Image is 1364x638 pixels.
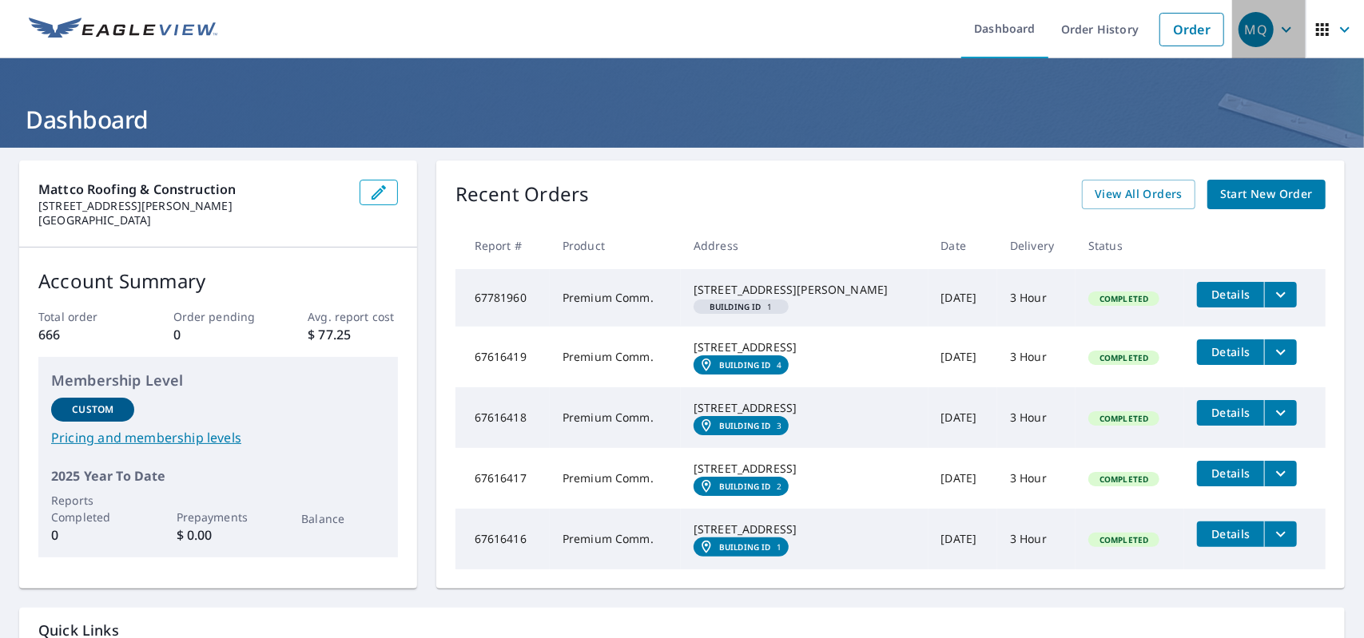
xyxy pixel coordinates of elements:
[929,327,997,387] td: [DATE]
[550,327,681,387] td: Premium Comm.
[38,308,128,325] p: Total order
[1207,526,1255,541] span: Details
[929,387,997,448] td: [DATE]
[694,477,789,496] a: Building ID2
[38,180,347,199] p: Mattco Roofing & Construction
[719,481,771,491] em: Building ID
[997,222,1076,269] th: Delivery
[550,222,681,269] th: Product
[550,387,681,448] td: Premium Comm.
[1090,474,1158,485] span: Completed
[1090,534,1158,545] span: Completed
[694,416,789,435] a: Building ID3
[455,509,550,569] td: 67616416
[177,525,260,545] p: $ 0.00
[710,303,762,311] em: Building ID
[1090,413,1158,424] span: Completed
[1264,461,1297,486] button: filesDropdownBtn-67616417
[1197,282,1264,307] button: detailsBtn-67781960
[19,103,1345,136] h1: Dashboard
[1207,466,1255,481] span: Details
[308,325,397,344] p: $ 77.25
[308,308,397,325] p: Avg. report cost
[1076,222,1184,269] th: Status
[929,509,997,569] td: [DATE]
[1207,405,1255,420] span: Details
[38,267,398,295] p: Account Summary
[1095,184,1183,204] span: View All Orders
[1264,339,1297,365] button: filesDropdownBtn-67616419
[1197,461,1264,486] button: detailsBtn-67616417
[1197,339,1264,365] button: detailsBtn-67616419
[694,461,916,477] div: [STREET_ADDRESS]
[1197,400,1264,426] button: detailsBtn-67616418
[997,448,1076,509] td: 3 Hour
[1159,13,1224,46] a: Order
[301,510,384,527] p: Balance
[455,269,550,327] td: 67781960
[550,509,681,569] td: Premium Comm.
[550,269,681,327] td: Premium Comm.
[455,387,550,448] td: 67616418
[177,509,260,525] p: Prepayments
[1207,287,1255,302] span: Details
[694,521,916,537] div: [STREET_ADDRESS]
[51,525,134,545] p: 0
[1090,352,1158,363] span: Completed
[38,325,128,344] p: 666
[694,339,916,355] div: [STREET_ADDRESS]
[455,222,550,269] th: Report #
[455,327,550,387] td: 67616419
[455,180,590,209] p: Recent Orders
[1264,400,1297,426] button: filesDropdownBtn-67616418
[29,18,217,42] img: EV Logo
[51,466,385,485] p: 2025 Year To Date
[694,400,916,416] div: [STREET_ADDRESS]
[929,448,997,509] td: [DATE]
[719,542,771,552] em: Building ID
[1220,184,1313,204] span: Start New Order
[694,282,916,298] div: [STREET_ADDRESS][PERSON_NAME]
[929,269,997,327] td: [DATE]
[1264,282,1297,307] button: filesDropdownBtn-67781960
[455,448,550,509] td: 67616417
[51,370,385,391] p: Membership Level
[681,222,929,269] th: Address
[997,509,1076,569] td: 3 Hour
[1197,521,1264,547] button: detailsBtn-67616416
[700,303,782,311] span: 1
[51,492,134,525] p: Reports Completed
[72,402,113,417] p: Custom
[173,308,263,325] p: Order pending
[694,537,789,557] a: Building ID1
[173,325,263,344] p: 0
[38,213,347,228] p: [GEOGRAPHIC_DATA]
[38,199,347,213] p: [STREET_ADDRESS][PERSON_NAME]
[997,327,1076,387] td: 3 Hour
[719,360,771,370] em: Building ID
[694,355,789,374] a: Building ID4
[1264,521,1297,547] button: filesDropdownBtn-67616416
[997,387,1076,448] td: 3 Hour
[51,428,385,447] a: Pricing and membership levels
[550,448,681,509] td: Premium Comm.
[1082,180,1195,209] a: View All Orders
[1207,344,1255,359] span: Details
[1239,12,1274,47] div: MQ
[1207,180,1326,209] a: Start New Order
[997,269,1076,327] td: 3 Hour
[719,421,771,430] em: Building ID
[929,222,997,269] th: Date
[1090,293,1158,304] span: Completed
